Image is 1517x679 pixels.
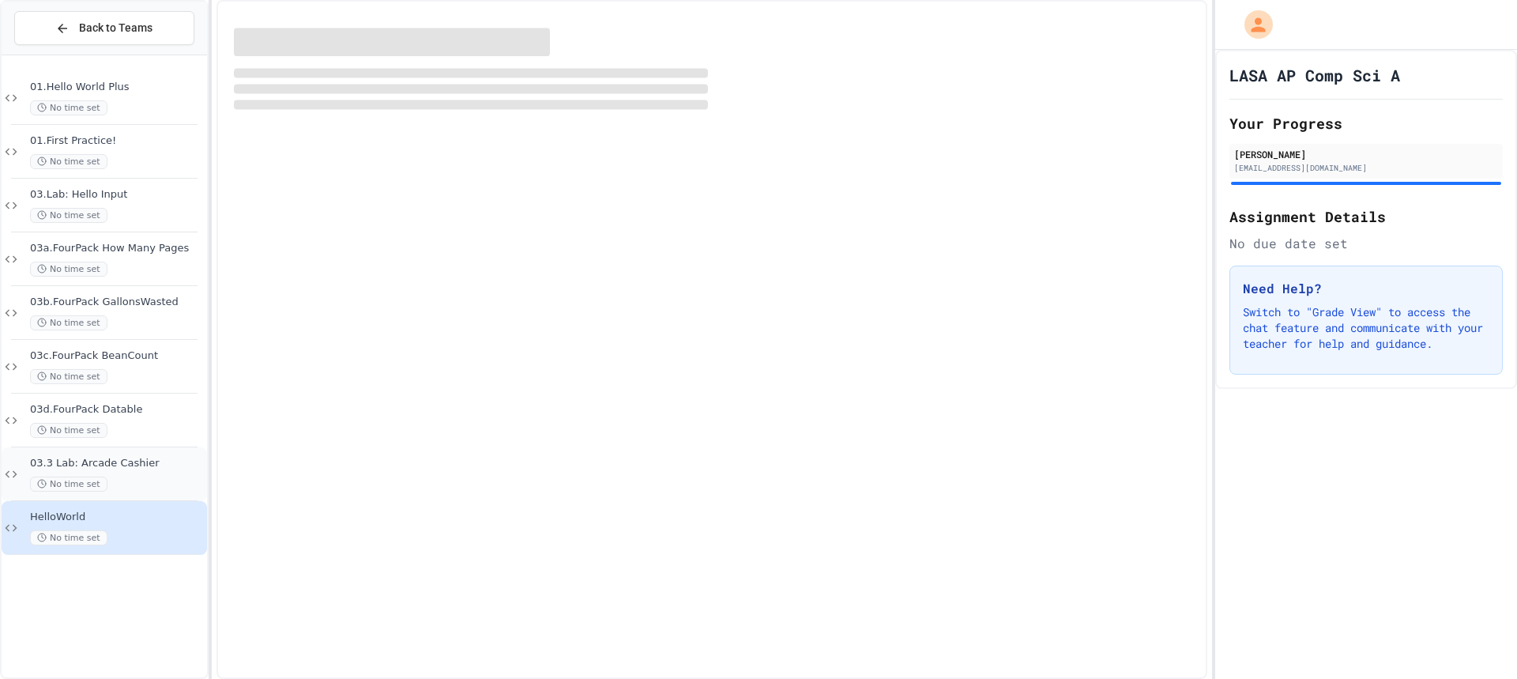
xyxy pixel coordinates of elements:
span: No time set [30,369,107,384]
h2: Assignment Details [1229,206,1503,228]
span: No time set [30,208,107,223]
div: No due date set [1229,234,1503,253]
span: HelloWorld [30,511,204,524]
div: My Account [1228,6,1277,43]
span: No time set [30,154,107,169]
p: Switch to "Grade View" to access the chat feature and communicate with your teacher for help and ... [1243,304,1489,352]
span: 03.3 Lab: Arcade Cashier [30,457,204,470]
h2: Your Progress [1229,112,1503,134]
span: 03d.FourPack Datable [30,403,204,417]
span: No time set [30,315,107,330]
span: No time set [30,262,107,277]
div: [PERSON_NAME] [1234,147,1498,161]
span: 03b.FourPack GallonsWasted [30,296,204,309]
h3: Need Help? [1243,279,1489,298]
span: 03.Lab: Hello Input [30,188,204,202]
span: 03a.FourPack How Many Pages [30,242,204,255]
span: No time set [30,100,107,115]
span: 01.First Practice! [30,134,204,148]
span: 01.Hello World Plus [30,81,204,94]
span: 03c.FourPack BeanCount [30,349,204,363]
span: Back to Teams [79,20,152,36]
span: No time set [30,477,107,492]
div: [EMAIL_ADDRESS][DOMAIN_NAME] [1234,162,1498,174]
h1: LASA AP Comp Sci A [1229,64,1400,86]
span: No time set [30,530,107,545]
span: No time set [30,423,107,438]
button: Back to Teams [14,11,194,45]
